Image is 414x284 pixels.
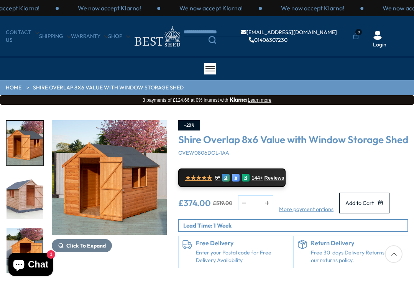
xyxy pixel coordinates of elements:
span: Reviews [264,175,284,181]
div: R [242,174,250,182]
a: Login [373,41,386,49]
a: HOME [6,84,21,92]
a: [EMAIL_ADDRESS][DOMAIN_NAME] [241,30,337,35]
span: 144+ [251,175,263,181]
img: Overlap8x6SDValueWITHWINDOW_THUMB_6e051e9e-2b44-4ae2-8e9c-643aaf2f8f21_200x200.jpg [7,175,43,219]
button: Click To Expand [52,239,112,252]
a: 0 [353,33,359,40]
a: Search [184,36,241,44]
div: 2 / 12 [6,174,44,220]
span: ★★★★★ [185,174,212,182]
inbox-online-store-chat: Shopify online store chat [6,253,55,278]
img: Shire Overlap 8x6 Value with Window Storage Shed [52,120,167,235]
a: Warranty [71,33,108,40]
a: Shop [108,33,130,40]
div: -28% [178,120,200,130]
ins: £374.00 [178,199,211,207]
p: We now accept Klarna! [281,4,344,12]
p: Free 30-days Delivery Returns, Read our returns policy. [311,249,404,264]
div: 3 / 12 [6,228,44,274]
div: 1 / 12 [52,120,167,274]
a: Shire Overlap 8x6 Value with Window Storage Shed [33,84,184,92]
h6: Return Delivery [311,240,404,247]
span: Click To Expand [66,242,106,249]
img: Overlap8x6SDValuewithWindow5060490134437OVW0806DOL-1AA5_200x200.jpg [7,228,43,273]
p: Lead Time: 1 Week [183,221,407,230]
span: OVEW0806DOL-1AA [178,149,229,156]
div: G [222,174,230,182]
a: 01406307230 [249,37,287,43]
del: £519.00 [213,200,232,206]
div: E [232,174,240,182]
span: 0 [355,29,362,35]
a: CONTACT US [6,29,39,44]
img: Overlap8x6SDValuewithWindow5060490134437OVW0806DOL-1AA6_200x200.jpg [7,121,43,165]
button: Add to Cart [339,193,389,213]
img: logo [130,24,184,49]
a: More payment options [279,206,333,213]
a: ★★★★★ 5* G E R 144+ Reviews [178,168,286,187]
div: 1 / 3 [262,4,363,12]
img: User Icon [373,31,382,40]
a: Enter your Postal code for Free Delivery Availability [196,249,289,264]
a: Shipping [39,33,71,40]
div: 1 / 12 [6,120,44,166]
h3: Shire Overlap 8x6 Value with Window Storage Shed [178,134,408,145]
p: We now accept Klarna! [78,4,141,12]
span: Add to Cart [345,200,374,206]
div: 3 / 3 [160,4,262,12]
div: 2 / 3 [59,4,160,12]
p: We now accept Klarna! [179,4,243,12]
h6: Free Delivery [196,240,289,247]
